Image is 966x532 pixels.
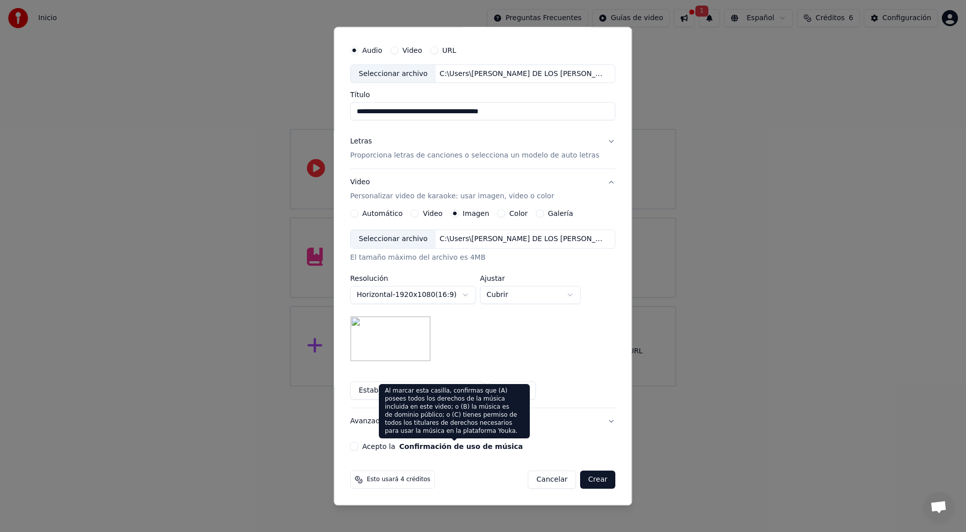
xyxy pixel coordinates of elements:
button: Acepto la [399,443,523,450]
button: Establecer como Predeterminado [350,382,485,400]
button: Cancelar [528,471,577,489]
button: LetrasProporciona letras de canciones o selecciona un modelo de auto letras [350,129,615,169]
div: C:\Users\[PERSON_NAME] DE LOS [PERSON_NAME]\Downloads\DONABELANCHO KARAOKE ADIOSAMOR.jpg [436,235,607,245]
button: Avanzado [350,409,615,435]
label: Video [403,47,422,54]
div: Seleccionar archivo [351,231,436,249]
label: Título [350,92,615,99]
div: Al marcar esta casilla, confirmas que (A) posees todos los derechos de la música incluida en este... [379,384,530,438]
div: Letras [350,137,372,147]
button: Reiniciar [489,382,536,400]
div: Seleccionar archivo [351,65,436,83]
span: Esto usará 4 créditos [367,476,430,484]
p: Personalizar video de karaoke: usar imagen, video o color [350,192,554,202]
label: Galería [548,210,573,217]
label: Acepto la [362,443,523,450]
label: Video [423,210,443,217]
button: Crear [580,471,615,489]
label: URL [442,47,456,54]
label: Audio [362,47,382,54]
div: El tamaño máximo del archivo es 4MB [350,253,615,263]
div: VideoPersonalizar video de karaoke: usar imagen, video o color [350,210,615,408]
label: Automático [362,210,403,217]
p: Proporciona letras de canciones o selecciona un modelo de auto letras [350,151,599,161]
label: Color [510,210,528,217]
label: Resolución [350,275,476,282]
button: VideoPersonalizar video de karaoke: usar imagen, video o color [350,170,615,210]
div: Video [350,178,554,202]
label: Ajustar [480,275,581,282]
label: Imagen [463,210,490,217]
div: C:\Users\[PERSON_NAME] DE LOS [PERSON_NAME]\Downloads\ADIÓS AMOR. Autor. J. [PERSON_NAME]. (1).mp3 [436,69,607,79]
